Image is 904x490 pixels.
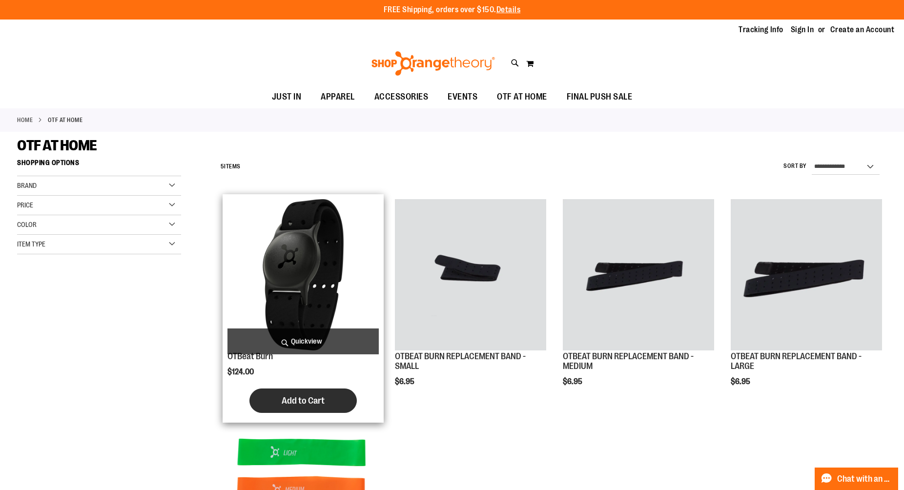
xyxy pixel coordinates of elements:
[815,468,899,490] button: Chat with an Expert
[282,395,325,406] span: Add to Cart
[496,5,521,14] a: Details
[438,86,487,108] a: EVENTS
[262,86,311,108] a: JUST IN
[370,51,496,76] img: Shop Orangetheory
[321,86,355,108] span: APPAREL
[221,159,241,174] h2: Items
[227,367,255,376] span: $124.00
[395,199,546,352] a: OTBEAT BURN REPLACEMENT BAND - SMALL
[731,351,862,371] a: OTBEAT BURN REPLACEMENT BAND - LARGE
[17,182,37,189] span: Brand
[558,194,719,411] div: product
[48,116,83,124] strong: OTF AT HOME
[374,86,429,108] span: ACCESSORIES
[739,24,783,35] a: Tracking Info
[731,199,882,350] img: OTBEAT BURN REPLACEMENT BAND - LARGE
[563,377,584,386] span: $6.95
[311,86,365,108] a: APPAREL
[557,86,642,108] a: FINAL PUSH SALE
[17,201,33,209] span: Price
[497,86,547,108] span: OTF AT HOME
[731,377,752,386] span: $6.95
[365,86,438,108] a: ACCESSORIES
[17,154,181,176] strong: Shopping Options
[567,86,633,108] span: FINAL PUSH SALE
[17,137,97,154] span: OTF AT HOME
[487,86,557,108] a: OTF AT HOME
[563,351,694,371] a: OTBEAT BURN REPLACEMENT BAND - MEDIUM
[221,163,225,170] span: 5
[249,388,357,413] button: Add to Cart
[448,86,477,108] span: EVENTS
[395,377,416,386] span: $6.95
[384,4,521,16] p: FREE Shipping, orders over $150.
[227,199,379,350] img: Main view of OTBeat Burn 6.0-C
[726,194,887,411] div: product
[17,116,33,124] a: Home
[17,221,37,228] span: Color
[830,24,895,35] a: Create an Account
[395,351,526,371] a: OTBEAT BURN REPLACEMENT BAND - SMALL
[227,328,379,354] a: Quickview
[17,240,45,248] span: Item Type
[731,199,882,352] a: OTBEAT BURN REPLACEMENT BAND - LARGE
[227,199,379,352] a: Main view of OTBeat Burn 6.0-C
[791,24,814,35] a: Sign In
[223,194,384,423] div: product
[563,199,714,350] img: OTBEAT BURN REPLACEMENT BAND - MEDIUM
[390,194,551,411] div: product
[783,162,807,170] label: Sort By
[563,199,714,352] a: OTBEAT BURN REPLACEMENT BAND - MEDIUM
[837,474,892,484] span: Chat with an Expert
[272,86,302,108] span: JUST IN
[227,351,273,361] a: OTBeat Burn
[395,199,546,350] img: OTBEAT BURN REPLACEMENT BAND - SMALL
